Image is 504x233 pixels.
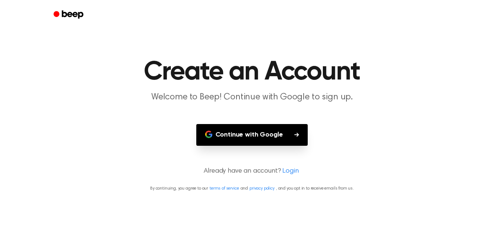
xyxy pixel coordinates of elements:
[9,166,495,176] p: Already have an account?
[282,166,298,176] a: Login
[63,59,441,85] h1: Create an Account
[210,186,239,191] a: terms of service
[9,185,495,192] p: By continuing, you agree to our and , and you opt in to receive emails from us.
[110,91,394,103] p: Welcome to Beep! Continue with Google to sign up.
[196,124,308,146] button: Continue with Google
[249,186,275,191] a: privacy policy
[48,8,90,22] a: Beep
